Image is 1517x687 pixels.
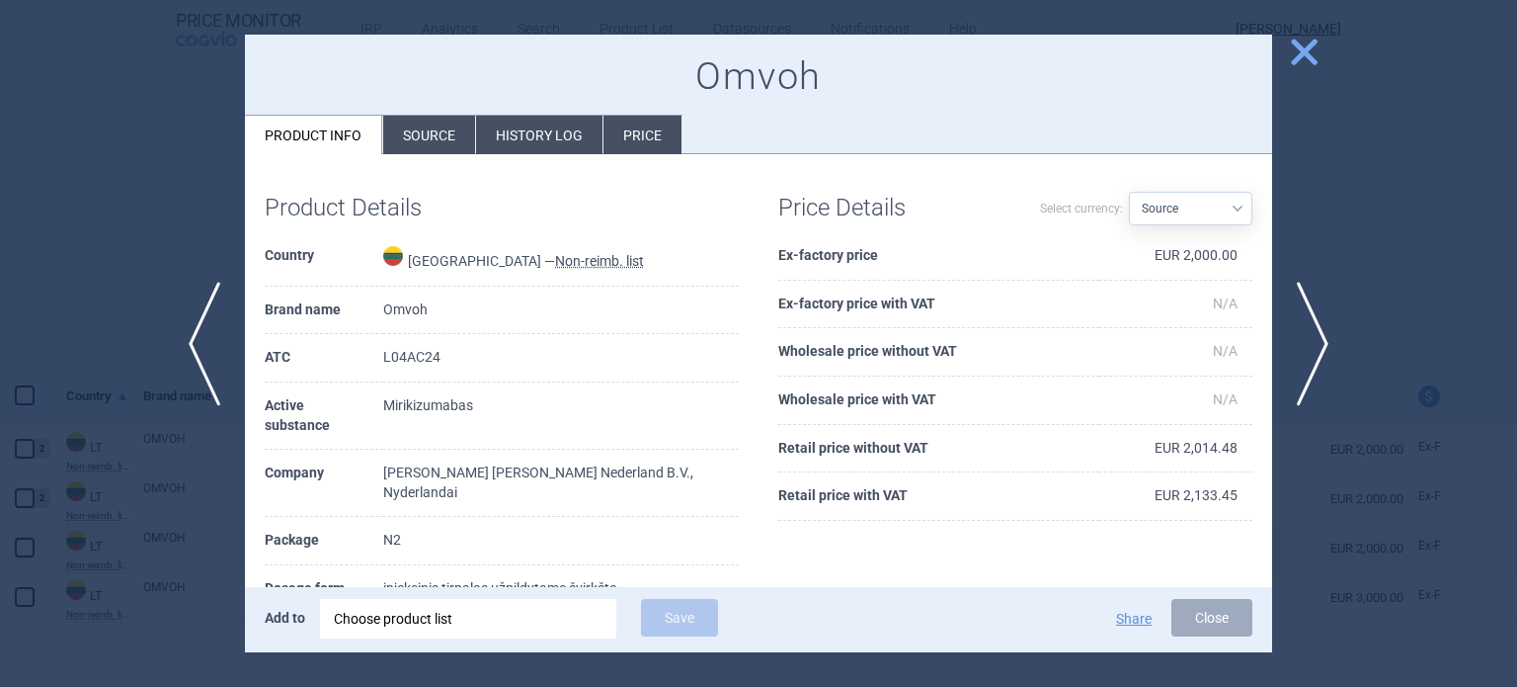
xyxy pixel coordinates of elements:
[778,232,1099,281] th: Ex-factory price
[1099,232,1252,281] td: EUR 2,000.00
[265,383,383,450] th: Active substance
[383,565,739,614] td: injekcinis tirpalas užpildytame švirkšte
[265,334,383,383] th: ATC
[1116,612,1152,626] button: Share
[778,472,1099,521] th: Retail price with VAT
[265,517,383,565] th: Package
[778,328,1099,377] th: Wholesale price without VAT
[778,194,1015,222] h1: Price Details
[383,246,403,266] img: Lithuania
[383,232,739,287] td: [GEOGRAPHIC_DATA] —
[383,334,739,383] td: L04AC24
[383,450,739,517] td: [PERSON_NAME] [PERSON_NAME] Nederland B.V., Nyderlandai
[555,253,644,269] abbr: Non-reimb. list — List of medicinal products published by the Ministry of Health of The Republic ...
[265,450,383,517] th: Company
[334,599,602,639] div: Choose product list
[1213,391,1238,407] span: N/A
[1213,296,1238,311] span: N/A
[383,116,475,154] li: Source
[245,116,382,154] li: Product info
[778,377,1099,425] th: Wholesale price with VAT
[476,116,602,154] li: History log
[383,287,739,335] td: Omvoh
[265,54,1252,100] h1: Omvoh
[320,599,616,639] div: Choose product list
[1099,425,1252,473] td: EUR 2,014.48
[265,599,305,637] p: Add to
[1171,599,1252,637] button: Close
[778,425,1099,473] th: Retail price without VAT
[778,281,1099,329] th: Ex-factory price with VAT
[383,383,739,450] td: Mirikizumabas
[383,517,739,565] td: N2
[265,565,383,614] th: Dosage form
[265,287,383,335] th: Brand name
[1040,192,1123,225] label: Select currency:
[1099,472,1252,521] td: EUR 2,133.45
[265,232,383,287] th: Country
[1213,343,1238,359] span: N/A
[641,599,718,637] button: Save
[603,116,681,154] li: Price
[265,194,502,222] h1: Product Details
